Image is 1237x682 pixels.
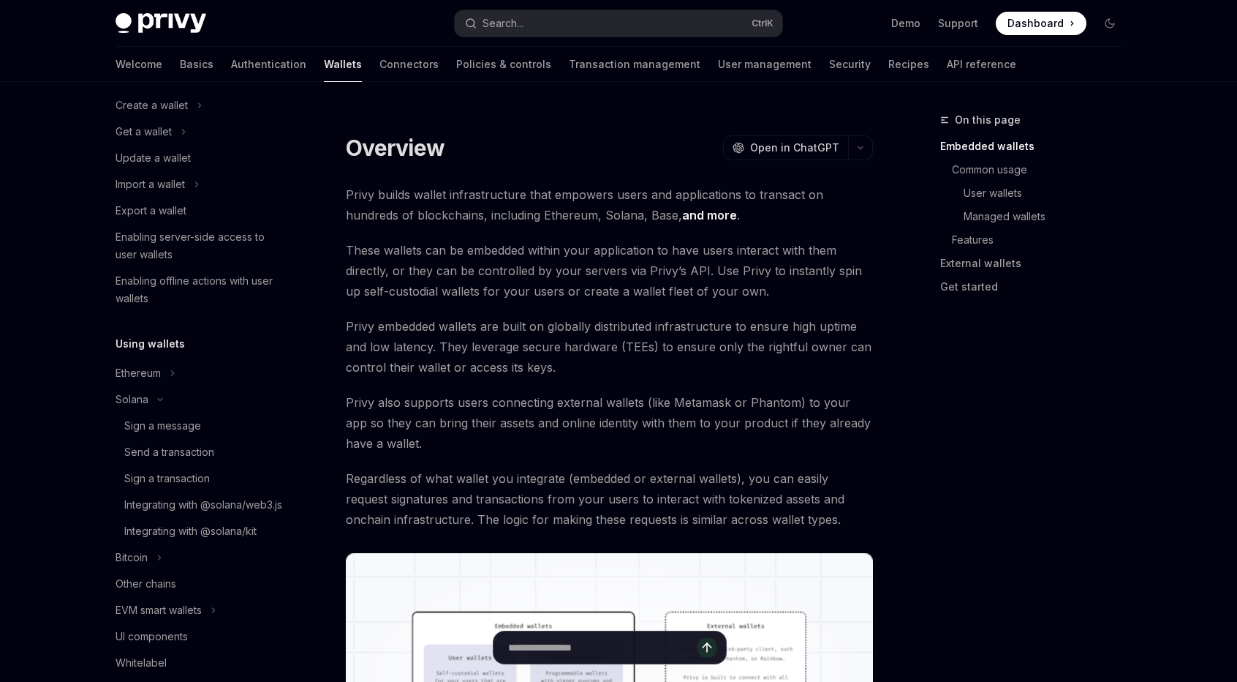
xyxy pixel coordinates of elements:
a: Dashboard [996,12,1086,35]
a: Common usage [940,158,1133,181]
a: Authentication [231,47,306,82]
div: Sign a transaction [124,470,210,487]
button: Search...CtrlK [455,10,782,37]
a: Recipes [888,47,929,82]
div: Export a wallet [116,202,186,220]
span: Regardless of what wallet you integrate (embedded or external wallets), you can easily request si... [346,468,873,530]
button: Open in ChatGPT [723,135,848,160]
h5: Using wallets [116,335,185,353]
a: Get started [940,275,1133,299]
a: Integrating with @solana/kit [104,518,291,544]
div: Send a transaction [124,443,214,461]
div: Other chains [116,575,176,593]
div: Ethereum [116,364,161,382]
h1: Overview [346,135,445,161]
span: Open in ChatGPT [750,140,839,155]
a: Enabling offline actions with user wallets [104,268,291,312]
div: Get a wallet [116,123,172,140]
button: EVM smart wallets [104,597,291,623]
span: On this page [955,111,1021,129]
button: Toggle dark mode [1098,12,1121,35]
a: Sign a transaction [104,465,291,492]
button: Bitcoin [104,544,291,571]
a: Policies & controls [456,47,551,82]
a: Sign a message [104,413,291,439]
button: Ethereum [104,360,291,386]
a: API reference [947,47,1016,82]
span: Dashboard [1007,16,1064,31]
div: Search... [483,15,523,32]
a: Connectors [379,47,439,82]
div: Update a wallet [116,149,191,167]
div: UI components [116,628,188,645]
button: Get a wallet [104,119,291,145]
div: Whitelabel [116,654,167,672]
a: User wallets [940,181,1133,205]
a: Managed wallets [940,205,1133,228]
button: Create a wallet [104,92,291,119]
img: dark logo [116,13,206,34]
a: Basics [180,47,213,82]
a: Welcome [116,47,162,82]
div: Bitcoin [116,549,148,566]
a: Security [829,47,871,82]
span: Privy also supports users connecting external wallets (like Metamask or Phantom) to your app so t... [346,392,873,454]
span: These wallets can be embedded within your application to have users interact with them directly, ... [346,240,873,301]
a: and more [682,208,737,223]
a: Send a transaction [104,439,291,465]
a: Demo [891,16,920,31]
div: Solana [116,391,148,408]
a: Update a wallet [104,145,291,171]
div: Import a wallet [116,176,185,193]
a: Wallets [324,47,362,82]
span: Privy builds wallet infrastructure that empowers users and applications to transact on hundreds o... [346,184,873,225]
button: Import a wallet [104,171,291,198]
button: Send message [697,637,717,658]
a: Embedded wallets [940,135,1133,158]
a: Whitelabel [104,650,291,676]
a: Export a wallet [104,198,291,224]
input: Ask a question... [508,632,697,664]
a: Support [938,16,978,31]
a: Features [940,228,1133,252]
button: Solana [104,386,291,413]
div: Create a wallet [116,97,188,114]
a: External wallets [940,252,1133,275]
div: Enabling server-side access to user wallets [116,228,282,263]
div: Sign a message [124,417,201,435]
a: UI components [104,623,291,650]
div: Integrating with @solana/kit [124,522,257,540]
div: Enabling offline actions with user wallets [116,272,282,307]
a: Integrating with @solana/web3.js [104,492,291,518]
a: Transaction management [569,47,700,82]
span: Ctrl K [752,18,773,29]
a: Other chains [104,571,291,597]
div: EVM smart wallets [116,602,202,619]
div: Integrating with @solana/web3.js [124,496,282,514]
a: User management [718,47,812,82]
a: Enabling server-side access to user wallets [104,224,291,268]
span: Privy embedded wallets are built on globally distributed infrastructure to ensure high uptime and... [346,316,873,378]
